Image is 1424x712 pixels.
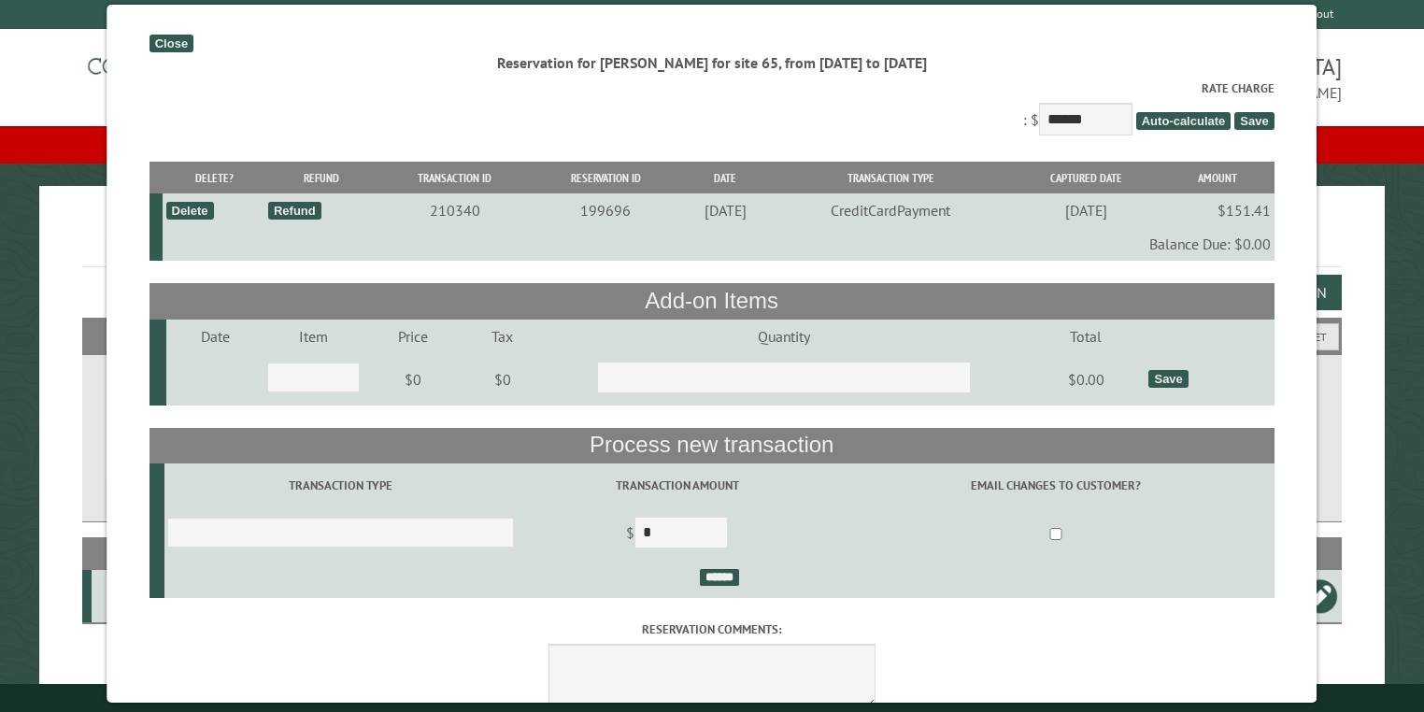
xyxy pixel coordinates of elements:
th: Transaction ID [378,162,533,194]
td: Balance Due: $0.00 [164,227,1274,261]
span: Auto-calculate [1136,112,1232,130]
div: Refund [268,202,321,220]
td: Date [166,320,264,353]
th: Delete? [164,162,265,194]
label: Rate Charge [150,79,1274,97]
th: Process new transaction [150,428,1274,463]
td: [DATE] [1011,193,1161,227]
h2: Filters [82,318,1343,353]
th: Transaction Type [771,162,1010,194]
label: Transaction Amount [520,477,835,494]
label: Email changes to customer? [841,477,1272,494]
h1: Reservations [82,216,1343,267]
td: Total [1027,320,1146,353]
td: 210340 [378,193,533,227]
td: $0 [363,353,464,406]
label: Transaction Type [167,477,514,494]
div: Delete [166,202,214,220]
td: Tax [464,320,542,353]
td: $0.00 [1027,353,1146,406]
td: $0 [464,353,542,406]
img: Campground Commander [82,36,316,109]
th: Date [679,162,771,194]
span: Save [1235,112,1274,130]
small: © Campground Commander LLC. All rights reserved. [606,691,818,704]
th: Reservation ID [533,162,680,194]
td: $ [518,508,838,561]
div: Close [150,35,193,52]
th: Refund [265,162,377,194]
th: Site [92,537,169,570]
td: 199696 [533,193,680,227]
div: 65 [99,587,166,605]
td: $151.41 [1161,193,1274,227]
th: Amount [1161,162,1274,194]
div: Save [1149,370,1189,388]
td: Item [264,320,363,353]
td: [DATE] [679,193,771,227]
th: Captured Date [1011,162,1161,194]
td: Price [363,320,464,353]
label: Reservation comments: [150,620,1274,638]
td: CreditCardPayment [771,193,1010,227]
div: Reservation for [PERSON_NAME] for site 65, from [DATE] to [DATE] [150,52,1274,73]
div: : $ [150,79,1274,140]
td: Quantity [541,320,1026,353]
th: Add-on Items [150,283,1274,319]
